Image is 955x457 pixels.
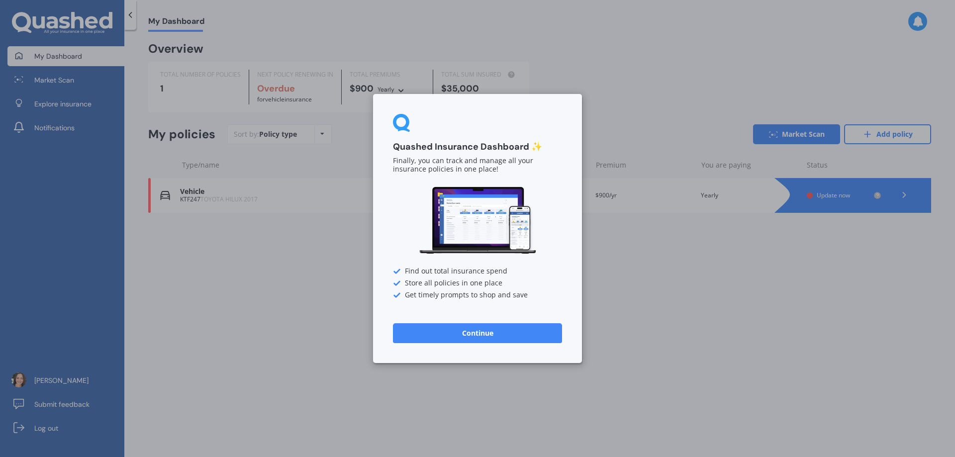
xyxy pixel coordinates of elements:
h3: Quashed Insurance Dashboard ✨ [393,141,562,153]
div: Get timely prompts to shop and save [393,291,562,299]
button: Continue [393,323,562,343]
img: Dashboard [418,185,537,256]
div: Store all policies in one place [393,279,562,287]
div: Find out total insurance spend [393,268,562,275]
p: Finally, you can track and manage all your insurance policies in one place! [393,157,562,174]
